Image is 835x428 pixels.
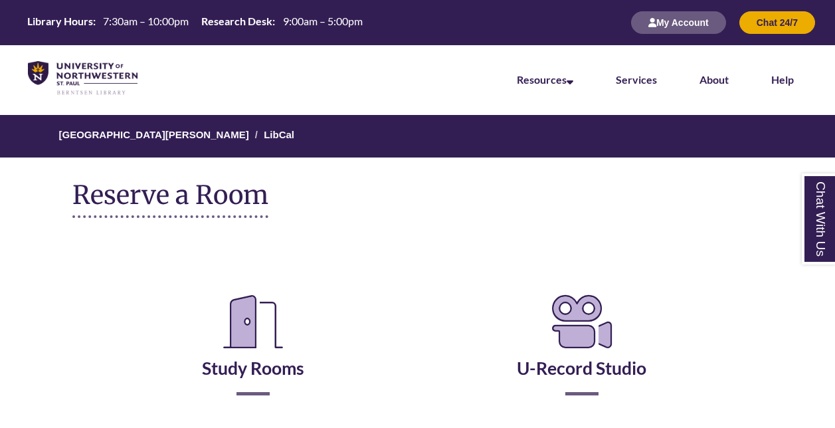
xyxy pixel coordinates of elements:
[72,115,762,158] nav: Breadcrumb
[103,15,189,27] span: 7:30am – 10:00pm
[616,73,657,86] a: Services
[771,73,794,86] a: Help
[631,11,726,34] button: My Account
[699,73,729,86] a: About
[517,73,573,86] a: Resources
[631,17,726,28] a: My Account
[22,14,98,29] th: Library Hours:
[739,11,815,34] button: Chat 24/7
[59,129,249,140] a: [GEOGRAPHIC_DATA][PERSON_NAME]
[28,61,138,96] img: UNWSP Library Logo
[739,17,815,28] a: Chat 24/7
[72,181,268,218] h1: Reserve a Room
[22,14,367,31] a: Hours Today
[202,324,304,379] a: Study Rooms
[264,129,294,140] a: LibCal
[517,324,646,379] a: U-Record Studio
[22,14,367,30] table: Hours Today
[283,15,363,27] span: 9:00am – 5:00pm
[196,14,277,29] th: Research Desk:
